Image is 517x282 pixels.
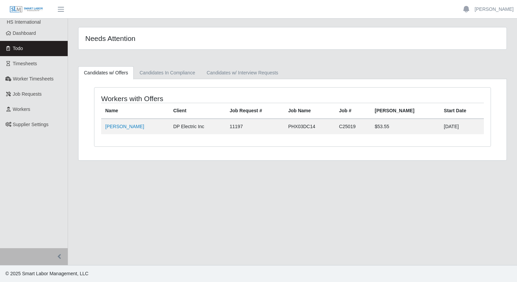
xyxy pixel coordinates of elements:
[201,66,284,79] a: Candidates w/ Interview Requests
[13,107,30,112] span: Workers
[105,124,144,129] a: [PERSON_NAME]
[335,119,370,134] td: C25019
[440,119,484,134] td: [DATE]
[440,103,484,119] th: Start Date
[226,103,284,119] th: Job Request #
[13,91,42,97] span: Job Requests
[13,76,53,81] span: Worker Timesheets
[284,119,335,134] td: PHX03DC14
[134,66,201,79] a: Candidates In Compliance
[13,30,36,36] span: Dashboard
[9,6,43,13] img: SLM Logo
[284,103,335,119] th: Job Name
[169,103,226,119] th: Client
[169,119,226,134] td: DP Electric Inc
[78,66,134,79] a: Candidates w/ Offers
[101,94,255,103] h4: Workers with Offers
[7,19,41,25] span: HS International
[226,119,284,134] td: 11197
[475,6,514,13] a: [PERSON_NAME]
[85,34,252,43] h4: Needs Attention
[13,61,37,66] span: Timesheets
[101,103,169,119] th: Name
[371,103,440,119] th: [PERSON_NAME]
[13,122,49,127] span: Supplier Settings
[371,119,440,134] td: $53.55
[335,103,370,119] th: Job #
[13,46,23,51] span: Todo
[5,271,88,276] span: © 2025 Smart Labor Management, LLC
